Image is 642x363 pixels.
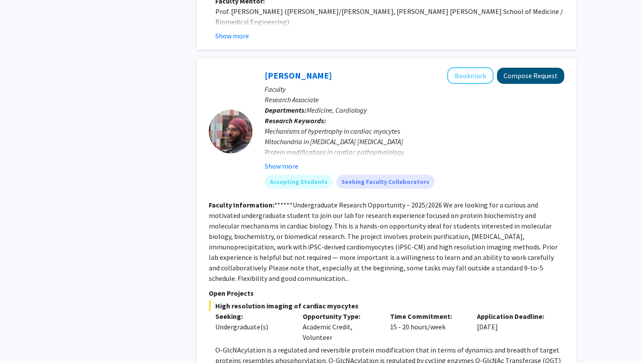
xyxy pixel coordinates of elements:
[265,94,564,105] p: Research Associate
[265,175,333,189] mat-chip: Accepting Students
[265,70,332,81] a: [PERSON_NAME]
[336,175,435,189] mat-chip: Seeking Faculty Collaborators
[383,311,471,342] div: 15 - 20 hours/week
[470,311,558,342] div: [DATE]
[215,322,290,332] div: Undergraduate(s)
[215,6,564,27] p: Prof. [PERSON_NAME] ([PERSON_NAME]/[PERSON_NAME], [PERSON_NAME] [PERSON_NAME] School of Medicine ...
[215,311,290,322] p: Seeking:
[296,311,383,342] div: Academic Credit, Volunteer
[447,67,494,84] button: Add Kyriakos Papanicolaou to Bookmarks
[265,106,307,114] b: Departments:
[497,68,564,84] button: Compose Request to Kyriakos Papanicolaou
[477,311,551,322] p: Application Deadline:
[209,201,274,209] b: Faculty Information:
[215,31,249,41] button: Show more
[265,116,326,125] b: Research Keywords:
[390,311,464,322] p: Time Commitment:
[209,201,558,283] fg-read-more: ******Undergraduate Research Opportunity – 2025/2026 We are looking for a curious and motivated u...
[265,84,564,94] p: Faculty
[303,311,377,322] p: Opportunity Type:
[209,288,564,298] p: Open Projects
[209,301,564,311] span: High resolution imaging of cardiac myocytes
[265,126,564,199] div: Mechanisms of hypertrophy in cardiac myocytes Mitochondria in [MEDICAL_DATA] [MEDICAL_DATA] Prote...
[7,324,37,356] iframe: Chat
[307,106,367,114] span: Medicine, Cardiology
[265,161,298,171] button: Show more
